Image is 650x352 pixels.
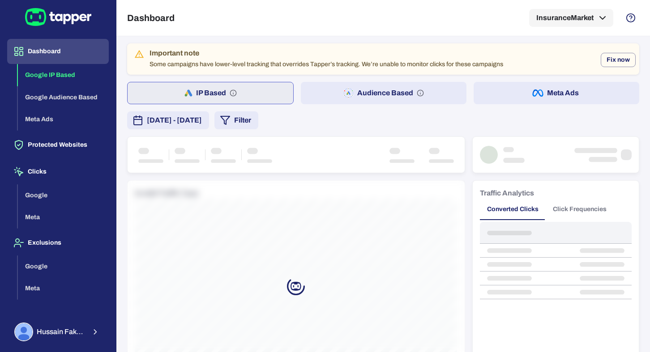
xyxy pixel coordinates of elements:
button: InsuranceMarket [529,9,613,27]
h6: Traffic Analytics [480,188,534,199]
button: Hussain FakhruddinHussain Fakhruddin [7,319,109,345]
a: Google [18,262,109,269]
button: Google Audience Based [18,86,109,109]
button: Meta Ads [18,108,109,131]
h5: Dashboard [127,13,175,23]
button: Click Frequencies [546,199,614,220]
button: Audience Based [301,82,466,104]
a: Meta Ads [18,115,109,123]
div: Some campaigns have lower-level tracking that overrides Tapper’s tracking. We’re unable to monito... [150,46,503,72]
button: Google [18,184,109,207]
a: Meta [18,213,109,221]
span: Hussain Fakhruddin [37,327,86,336]
button: Fix now [601,53,636,67]
div: Important note [150,49,503,58]
button: Meta Ads [474,82,639,104]
button: Clicks [7,159,109,184]
a: Google [18,191,109,198]
a: Clicks [7,167,109,175]
button: Filter [214,111,258,129]
a: Google Audience Based [18,93,109,100]
a: Meta [18,284,109,292]
a: Google IP Based [18,71,109,78]
button: Google IP Based [18,64,109,86]
button: Meta [18,277,109,300]
svg: IP based: Search, Display, and Shopping. [230,89,237,97]
img: Hussain Fakhruddin [15,323,32,340]
button: Google [18,255,109,278]
svg: Audience based: Search, Display, Shopping, Video Performance Max, Demand Generation [417,89,424,97]
span: [DATE] - [DATE] [147,115,202,126]
a: Exclusions [7,238,109,246]
button: Dashboard [7,39,109,64]
button: Exclusions [7,230,109,255]
button: Protected Websites [7,132,109,157]
button: Converted Clicks [480,199,546,220]
a: Dashboard [7,47,109,55]
button: IP Based [127,82,294,104]
a: Protected Websites [7,140,109,148]
button: Meta [18,206,109,229]
button: [DATE] - [DATE] [127,111,209,129]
